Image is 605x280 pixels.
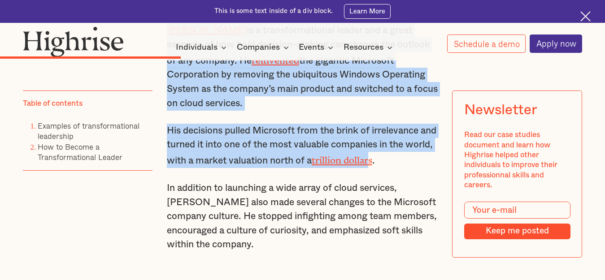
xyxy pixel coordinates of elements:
[237,42,292,53] div: Companies
[344,4,391,19] a: Learn More
[167,22,439,110] p: is a transformational leader and a great example of how bold decision-making can change the outlo...
[464,224,570,239] input: Keep me posted
[167,181,439,252] p: In addition to launching a wide array of cloud services, [PERSON_NAME] also made several changes ...
[176,42,218,53] div: Individuals
[344,42,395,53] div: Resources
[447,34,526,53] a: Schedule a demo
[464,202,570,219] input: Your e-mail
[38,141,122,163] a: How to Become a Transformational Leader
[464,202,570,239] form: Modal Form
[214,7,333,16] div: This is some text inside of a div block.
[38,120,139,142] a: Examples of transformational leadership
[299,42,336,53] div: Events
[299,42,324,53] div: Events
[344,42,383,53] div: Resources
[167,124,439,168] p: His decisions pulled Microsoft from the brink of irrelevance and turned it into one of the most v...
[464,103,537,119] div: Newsletter
[23,99,83,108] div: Table of contents
[312,155,372,161] a: trillion dollars
[176,42,229,53] div: Individuals
[530,34,583,53] a: Apply now
[23,26,124,57] img: Highrise logo
[464,130,570,191] div: Read our case studies document and learn how Highrise helped other individuals to improve their p...
[580,11,591,22] img: Cross icon
[252,55,299,61] a: reinvented
[237,42,280,53] div: Companies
